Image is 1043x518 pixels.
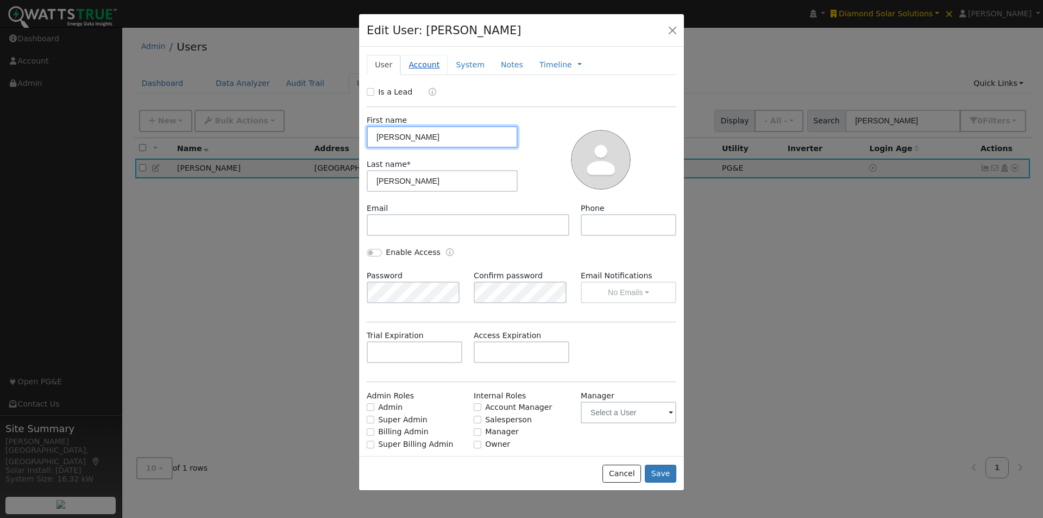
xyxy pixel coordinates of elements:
label: Manager [581,390,614,402]
span: Required [407,160,411,168]
input: Select a User [581,402,676,423]
button: Save [645,465,676,483]
a: User [367,55,400,75]
input: Super Billing Admin [367,441,374,448]
button: Cancel [602,465,641,483]
label: Last name [367,159,411,170]
a: Account [400,55,448,75]
label: Internal Roles [474,390,526,402]
a: Enable Access [446,247,454,259]
input: Account Manager [474,403,481,411]
input: Admin [367,403,374,411]
label: Manager [485,426,519,438]
h4: Edit User: [PERSON_NAME] [367,22,521,39]
label: Super Admin [378,414,428,426]
label: Is a Lead [378,86,412,98]
label: Email Notifications [581,270,676,282]
label: First name [367,115,407,126]
input: Salesperson [474,416,481,423]
label: Enable Access [386,247,441,258]
label: Access Expiration [474,330,541,341]
label: Super Billing Admin [378,439,453,450]
a: Lead [420,86,436,99]
label: Phone [581,203,605,214]
a: System [448,55,493,75]
input: Is a Lead [367,88,374,96]
label: Owner [485,439,510,450]
label: Billing Admin [378,426,429,438]
label: Account Manager [485,402,552,413]
input: Super Admin [367,416,374,423]
a: Notes [493,55,531,75]
a: Timeline [539,59,572,71]
input: Billing Admin [367,428,374,436]
label: Confirm password [474,270,543,282]
label: Trial Expiration [367,330,424,341]
input: Owner [474,441,481,448]
label: Salesperson [485,414,532,426]
label: Admin Roles [367,390,414,402]
input: Manager [474,428,481,436]
label: Email [367,203,388,214]
label: Password [367,270,403,282]
label: Admin [378,402,403,413]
